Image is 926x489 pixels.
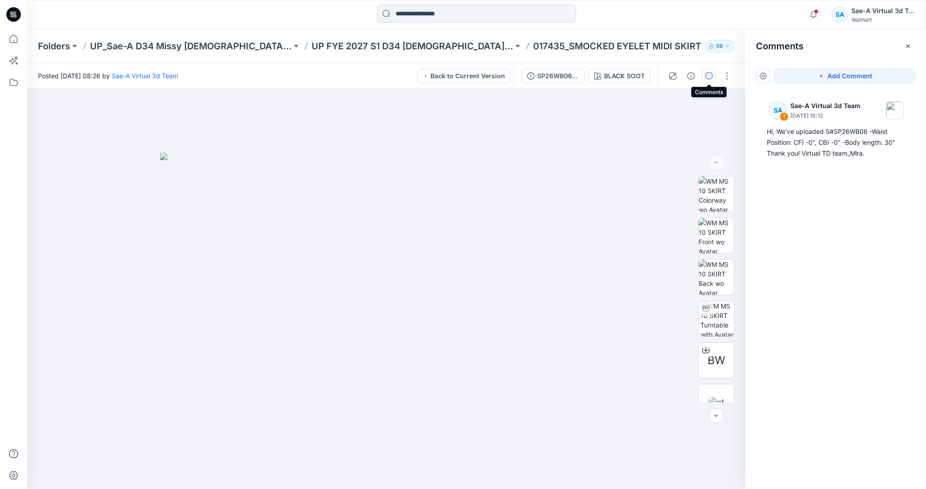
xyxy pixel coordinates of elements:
div: SA [832,6,848,23]
img: eyJhbGciOiJIUzI1NiIsImtpZCI6IjAiLCJzbHQiOiJzZXMiLCJ0eXAiOiJKV1QifQ.eyJkYXRhIjp7InR5cGUiOiJzdG9yYW... [160,153,612,489]
div: SA [769,101,787,119]
a: UP_Sae-A D34 Missy [DEMOGRAPHIC_DATA] Dresses [90,40,292,52]
img: WM MS 10 SKIRT Colorway wo Avatar [699,176,734,212]
button: BLACK SOOT [588,69,651,83]
button: Back to Current Version [417,69,511,83]
img: WM MS 10 SKIRT Back wo Avatar [699,260,734,295]
p: 017435_SMOCKED EYELET MIDI SKIRT [533,40,701,52]
a: UP FYE 2027 S1 D34 [DEMOGRAPHIC_DATA] Dresses [312,40,513,52]
a: Sae-A Virtual 3d Team [112,72,178,80]
span: Posted [DATE] 08:26 by [38,71,178,81]
div: Hi, We've uploaded S#SP26WB06 -Waist Position: CF) -0", CB) -0" -Body length: 30" Thank you! Virt... [767,126,904,159]
button: Details [684,69,698,83]
p: [DATE] 18:12 [790,111,860,120]
div: Sae-A Virtual 3d Team [851,5,915,16]
div: SP26WB06_FULL COLORWAYS [537,71,579,81]
div: Walmart [851,16,915,23]
img: WM MS 10 SKIRT Turntable with Avatar [700,301,734,337]
div: BLACK SOOT [604,71,645,81]
span: BW [708,352,725,369]
h2: Comments [756,41,803,52]
div: 1 [780,112,789,121]
button: SP26WB06_FULL COLORWAYS [521,69,585,83]
a: Folders [38,40,70,52]
p: 59 [716,41,723,51]
img: ref [709,397,724,407]
img: WM MS 10 SKIRT Front wo Avatar [699,218,734,253]
button: Add Comment [774,69,915,83]
button: 59 [705,40,734,52]
p: Sae-A Virtual 3d Team [790,100,860,111]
